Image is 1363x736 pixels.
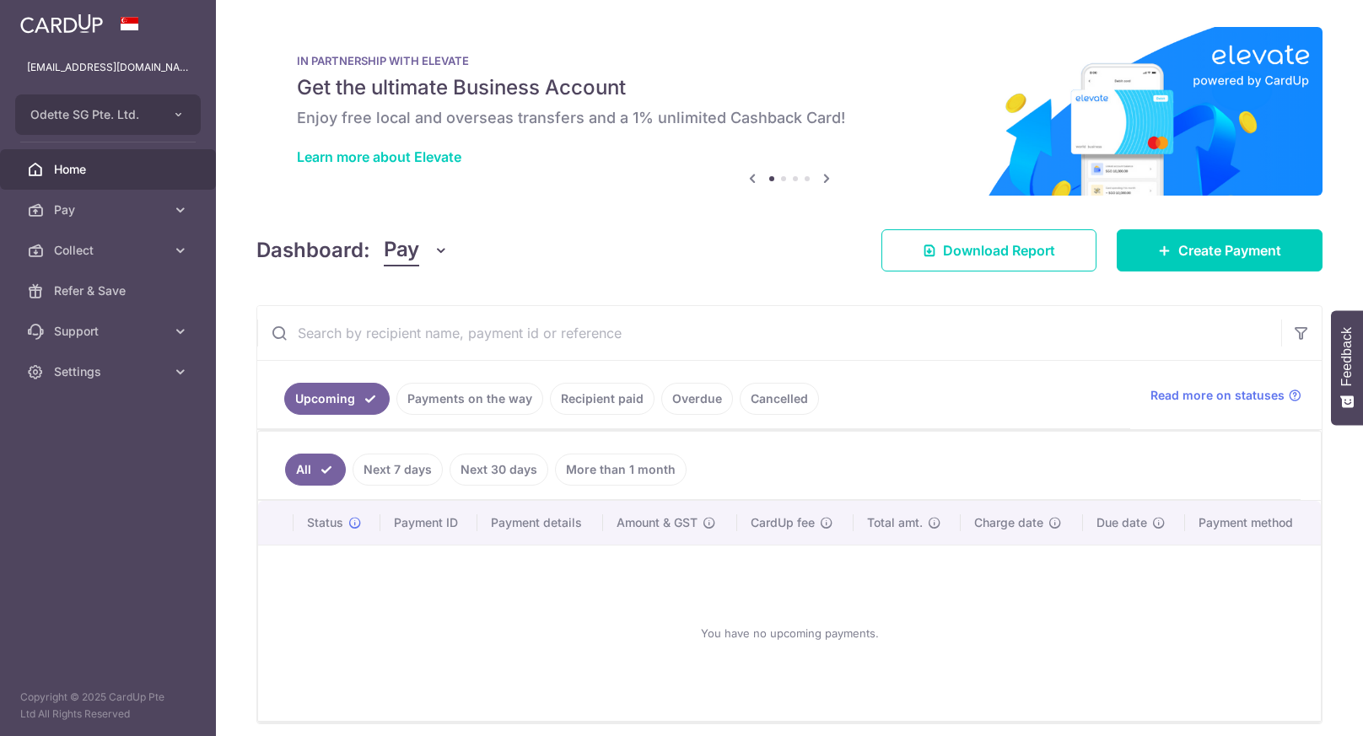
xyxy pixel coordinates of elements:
[384,234,449,266] button: Pay
[396,383,543,415] a: Payments on the way
[284,383,390,415] a: Upcoming
[54,363,165,380] span: Settings
[54,242,165,259] span: Collect
[30,106,155,123] span: Odette SG Pte. Ltd.
[307,514,343,531] span: Status
[27,59,189,76] p: [EMAIL_ADDRESS][DOMAIN_NAME]
[477,501,603,545] th: Payment details
[555,454,687,486] a: More than 1 month
[867,514,923,531] span: Total amt.
[256,27,1323,196] img: Renovation banner
[1339,327,1355,386] span: Feedback
[380,501,477,545] th: Payment ID
[1117,229,1323,271] a: Create Payment
[881,229,1096,271] a: Download Report
[550,383,655,415] a: Recipient paid
[20,13,103,34] img: CardUp
[1185,501,1321,545] th: Payment method
[943,240,1055,261] span: Download Report
[54,323,165,340] span: Support
[297,108,1282,128] h6: Enjoy free local and overseas transfers and a 1% unlimited Cashback Card!
[54,282,165,299] span: Refer & Save
[278,559,1301,707] div: You have no upcoming payments.
[1331,310,1363,425] button: Feedback - Show survey
[751,514,815,531] span: CardUp fee
[384,234,419,266] span: Pay
[257,306,1281,360] input: Search by recipient name, payment id or reference
[54,201,165,218] span: Pay
[256,235,370,266] h4: Dashboard:
[974,514,1043,531] span: Charge date
[740,383,819,415] a: Cancelled
[617,514,698,531] span: Amount & GST
[1096,514,1147,531] span: Due date
[1178,240,1281,261] span: Create Payment
[1150,387,1301,404] a: Read more on statuses
[15,94,201,135] button: Odette SG Pte. Ltd.
[1150,387,1285,404] span: Read more on statuses
[450,454,548,486] a: Next 30 days
[297,54,1282,67] p: IN PARTNERSHIP WITH ELEVATE
[353,454,443,486] a: Next 7 days
[54,161,165,178] span: Home
[285,454,346,486] a: All
[661,383,733,415] a: Overdue
[297,148,461,165] a: Learn more about Elevate
[297,74,1282,101] h5: Get the ultimate Business Account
